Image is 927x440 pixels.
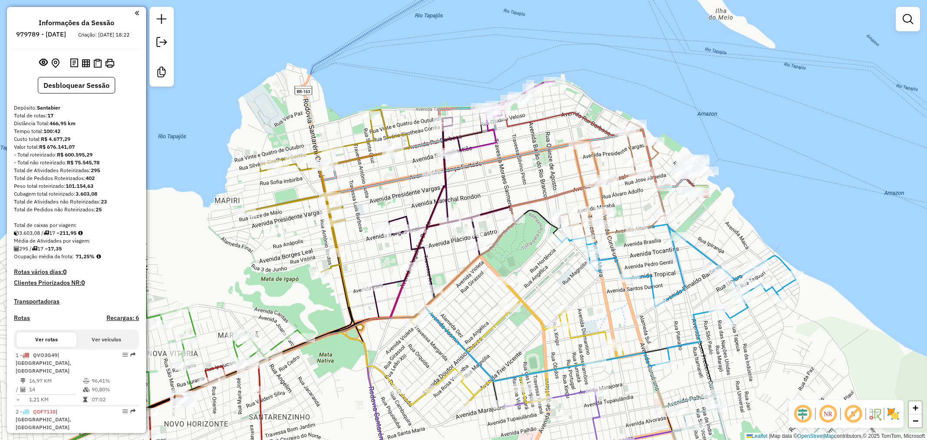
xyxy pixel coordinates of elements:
strong: 100:42 [43,128,60,134]
strong: 295 [91,167,100,173]
div: Atividade não roteirizada - Nilza Regina Balieir [520,95,542,104]
em: Opções [123,352,128,357]
div: Atividade não roteirizada - GERRY RABELO [176,397,197,406]
div: Atividade não roteirizada - FRANCEILSON CARDOSO [690,188,711,197]
i: % de utilização da cubagem [83,387,90,392]
span: Ocultar deslocamento [792,403,813,424]
a: Zoom out [909,414,922,427]
em: Média calculada utilizando a maior ocupação (%Peso ou %Cubagem) de cada rota da sessão. Rotas cro... [96,254,101,259]
a: Exibir filtros [899,10,917,28]
div: Atividade não roteirizada - MARIA DO SOCORRO OLI [684,160,706,169]
i: Tempo total em rota [83,397,87,402]
td: 96,41% [91,377,135,385]
div: Tempo total: [14,127,139,135]
div: Atividade não roteirizada - JOILSON DE JESUS BAL [676,161,698,170]
div: Peso total roteirizado: [14,182,139,190]
div: Distância Total: [14,120,139,127]
span: Ocultar NR [817,403,838,424]
div: Atividade não roteirizada - L ADRIEL DUARTE ALVE [422,170,444,179]
strong: 3.603,08 [76,190,97,197]
div: Atividade não roteirizada - DOUGLAS VILELA [670,170,692,179]
h4: Rotas vários dias: [14,268,139,276]
div: Total de Atividades não Roteirizadas: [14,198,139,206]
a: Exportar sessão [153,33,170,53]
strong: Santabier [37,104,60,111]
em: Rota exportada [130,409,136,414]
a: Clique aqui para minimizar o painel [135,8,139,18]
h4: Rotas [14,314,30,322]
a: Leaflet [747,433,768,439]
span: | [GEOGRAPHIC_DATA], [GEOGRAPHIC_DATA] [16,408,71,430]
td: 07:02 [91,395,135,404]
img: Santabier [173,394,184,406]
button: Ver veículos [76,332,136,347]
span: 1 - [16,352,71,374]
div: Atividade não roteirizada - VARLEIA GARCIA DOS S [508,92,530,100]
strong: 25 [96,206,102,213]
i: Total de Atividades [20,387,26,392]
div: Atividade não roteirizada - DULCIRENE ALVES PIRE [678,165,700,174]
span: QDF7138 [33,408,56,415]
div: Total de rotas: [14,112,139,120]
td: 16,97 KM [29,377,83,385]
span: − [913,415,918,426]
td: 90,80% [91,385,135,394]
div: Atividade não roteirizada - A L F DA ROCHA COMER [176,391,197,400]
span: + [913,402,918,413]
div: Atividade não roteirizada - MAX CORDEIRO BENTES [688,156,710,165]
div: Atividade não roteirizada - DIEIMISON FERREIRA B [680,161,702,170]
span: Exibir rótulo [843,403,864,424]
button: Logs desbloquear sessão [68,57,80,70]
span: Ocupação média da frota: [14,253,74,260]
td: 1,21 KM [29,395,83,404]
img: Fluxo de ruas [868,407,882,421]
button: Visualizar relatório de Roteirização [80,57,92,69]
a: Criar modelo [153,63,170,83]
i: Meta Caixas/viagem: 1,00 Diferença: 210,95 [78,230,83,236]
a: Nova sessão e pesquisa [153,10,170,30]
i: Cubagem total roteirizado [14,230,19,236]
h4: Recargas: 6 [106,314,139,322]
div: Atividade não roteirizada - GUSTAVO ROCHA [687,187,709,195]
i: Total de rotas [43,230,49,236]
h4: Informações da Sessão [39,19,114,27]
i: % de utilização do peso [83,378,90,383]
em: Opções [123,409,128,414]
div: Atividade não roteirizada - MANOEL GUIMARAES DA [679,160,701,168]
div: - Total roteirizado: [14,151,139,159]
strong: 17,35 [48,245,62,252]
strong: 0 [63,268,66,276]
strong: 101.154,63 [66,183,93,189]
div: Atividade não roteirizada - SUPERMERCADO PENA FO [651,183,672,191]
div: Atividade não roteirizada - DOUGLAS VILELA [673,170,695,179]
strong: 23 [101,198,107,205]
div: 295 / 17 = [14,245,139,253]
i: Distância Total [20,378,26,383]
strong: 17 [47,112,53,119]
span: 2 - [16,408,71,430]
div: Total de caixas por viagem: [14,221,139,229]
button: Imprimir Rotas [103,57,116,70]
strong: 402 [86,175,95,181]
img: Porto [694,183,709,199]
div: Total de Pedidos não Roteirizados: [14,206,139,213]
div: Atividade não roteirizada - MIZAEL DE FRANCA PER [681,162,702,171]
div: Total de Pedidos Roteirizados: [14,174,139,182]
div: - Total não roteirizado: [14,159,139,167]
div: Cubagem total roteirizado: [14,190,139,198]
div: Total de Atividades Roteirizadas: [14,167,139,174]
h4: Clientes Priorizados NR: [14,279,139,287]
div: Map data © contributors,© 2025 TomTom, Microsoft [744,433,927,440]
td: = [16,395,20,404]
div: Atividade não roteirizada - LUIS EDUARDO GATO LO [675,163,697,172]
div: Atividade não roteirizada - LUIS EDUARDO GATO LO [681,164,703,173]
h6: 979789 - [DATE] [16,30,66,38]
h4: Transportadoras [14,298,139,305]
div: Atividade não roteirizada - ADILENE DE SOUSA ALV [683,157,705,166]
div: Atividade não roteirizada - JUCELIA SILVA [500,95,522,103]
i: Total de rotas [32,246,37,251]
button: Ver rotas [17,332,76,347]
img: Exibir/Ocultar setores [886,407,900,421]
td: / [16,385,20,394]
span: | [769,433,770,439]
